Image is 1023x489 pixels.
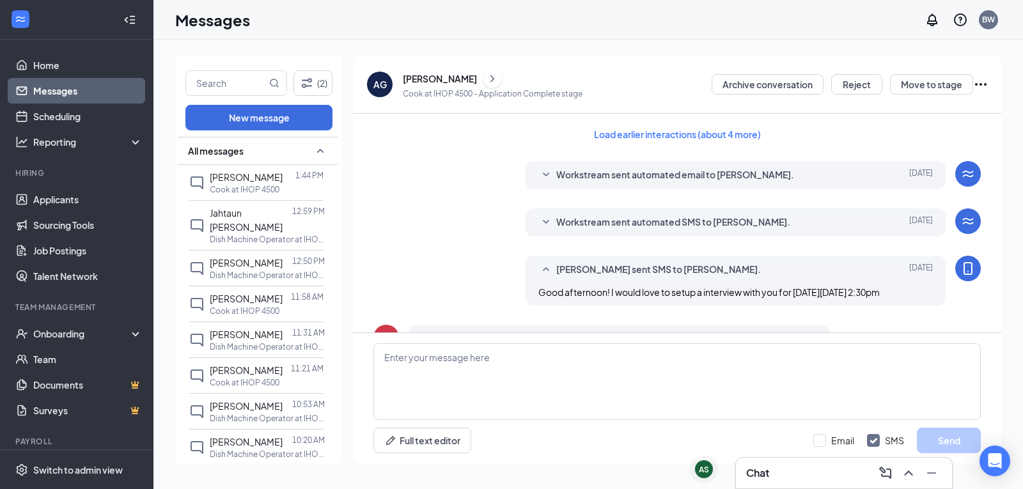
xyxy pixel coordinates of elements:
[33,238,143,263] a: Job Postings
[901,465,916,481] svg: ChevronUp
[712,74,824,95] button: Archive conversation
[123,13,136,26] svg: Collapse
[556,262,761,277] span: [PERSON_NAME] sent SMS to [PERSON_NAME].
[189,332,205,348] svg: ChatInactive
[33,463,123,476] div: Switch to admin view
[210,306,279,316] p: Cook at IHOP 4500
[210,436,283,447] span: [PERSON_NAME]
[960,261,976,276] svg: MobileSms
[538,262,554,277] svg: SmallChevronUp
[538,167,554,183] svg: SmallChevronDown
[189,297,205,312] svg: ChatInactive
[291,291,324,302] p: 11:58 AM
[538,286,880,298] span: Good afternoon! I would love to setup a interview with you for [DATE][DATE] 2:30pm
[292,399,325,410] p: 10:53 AM
[210,207,283,233] span: Jahtaun [PERSON_NAME]
[292,206,325,217] p: 12:59 PM
[403,72,477,85] div: [PERSON_NAME]
[15,463,28,476] svg: Settings
[953,12,968,27] svg: QuestionInfo
[33,212,143,238] a: Sourcing Tools
[210,377,279,388] p: Cook at IHOP 4500
[909,167,933,183] span: [DATE]
[960,166,976,182] svg: WorkstreamLogo
[33,187,143,212] a: Applicants
[313,143,328,159] svg: SmallChevronUp
[210,257,283,268] span: [PERSON_NAME]
[898,463,919,483] button: ChevronUp
[925,12,940,27] svg: Notifications
[909,262,933,277] span: [DATE]
[189,440,205,455] svg: ChatInactive
[210,341,325,352] p: Dish Machine Operator at IHOP 4500
[185,105,332,130] button: New message
[33,346,143,372] a: Team
[189,404,205,419] svg: ChatInactive
[486,71,499,86] svg: ChevronRight
[14,13,27,26] svg: WorkstreamLogo
[292,256,325,267] p: 12:50 PM
[878,465,893,481] svg: ComposeMessage
[909,215,933,230] span: [DATE]
[33,52,143,78] a: Home
[960,213,976,229] svg: WorkstreamLogo
[33,136,143,148] div: Reporting
[210,184,279,195] p: Cook at IHOP 4500
[483,69,502,88] button: ChevronRight
[33,263,143,289] a: Talent Network
[556,167,794,183] span: Workstream sent automated email to [PERSON_NAME].
[699,464,709,475] div: AS
[189,218,205,233] svg: ChatInactive
[973,77,988,92] svg: Ellipses
[15,327,28,340] svg: UserCheck
[33,78,143,104] a: Messages
[980,446,1010,476] div: Open Intercom Messenger
[269,78,279,88] svg: MagnifyingGlass
[15,167,140,178] div: Hiring
[210,234,325,245] p: Dish Machine Operator at IHOP 4500
[210,270,325,281] p: Dish Machine Operator at IHOP 4500
[210,449,325,460] p: Dish Machine Operator at IHOP 4500
[188,144,244,157] span: All messages
[295,170,324,181] p: 1:44 PM
[33,327,132,340] div: Onboarding
[917,428,981,453] button: Send
[439,331,580,346] span: [PERSON_NAME] sent SMS back.
[189,368,205,384] svg: ChatInactive
[384,434,397,447] svg: Pen
[793,331,816,346] span: [DATE]
[921,463,942,483] button: Minimize
[210,171,283,183] span: [PERSON_NAME]
[924,465,939,481] svg: Minimize
[583,124,772,144] button: Load earlier interactions (about 4 more)
[556,215,790,230] span: Workstream sent automated SMS to [PERSON_NAME].
[33,398,143,423] a: SurveysCrown
[373,78,387,91] div: AG
[538,215,554,230] svg: SmallChevronDown
[210,400,283,412] span: [PERSON_NAME]
[746,466,769,480] h3: Chat
[293,70,332,96] button: Filter (2)
[15,136,28,148] svg: Analysis
[210,364,283,376] span: [PERSON_NAME]
[189,261,205,276] svg: ChatInactive
[33,372,143,398] a: DocumentsCrown
[210,293,283,304] span: [PERSON_NAME]
[982,14,995,25] div: BW
[210,329,283,340] span: [PERSON_NAME]
[291,363,324,374] p: 11:21 AM
[380,331,393,344] div: AG
[831,74,882,95] button: Reject
[890,74,973,95] button: Move to stage
[292,327,325,338] p: 11:31 AM
[292,435,325,446] p: 10:20 AM
[373,428,471,453] button: Full text editorPen
[299,75,315,91] svg: Filter
[189,175,205,190] svg: ChatInactive
[175,9,250,31] h1: Messages
[421,331,437,346] svg: SmallChevronUp
[15,302,140,313] div: Team Management
[210,413,325,424] p: Dish Machine Operator at IHOP 4500
[15,436,140,447] div: Payroll
[875,463,896,483] button: ComposeMessage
